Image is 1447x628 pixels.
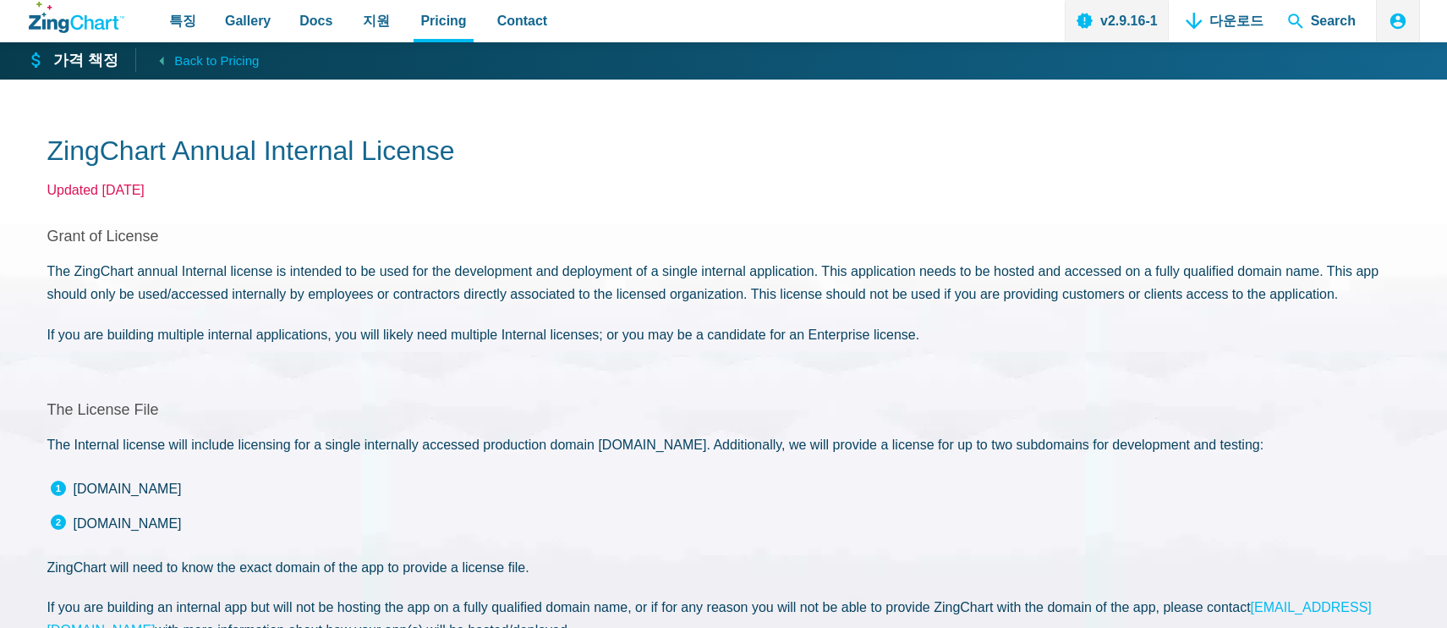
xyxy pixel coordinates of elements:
span: Gallery [225,9,271,32]
a: 가격 책정 [29,51,118,71]
span: Back to Pricing [174,50,259,72]
h2: Grant of License [47,227,1400,246]
h2: The License File [47,400,1400,420]
span: Pricing [420,9,466,32]
p: If you are building multiple internal applications, you will likely need multiple Internal licens... [47,323,1400,346]
p: The Internal license will include licensing for a single internally accessed production domain [D... [47,433,1400,456]
span: Contact [497,9,548,32]
a: Back to Pricing [135,48,259,72]
span: 특징 [169,9,196,32]
p: Updated [DATE] [47,179,1400,201]
h1: ZingChart Annual Internal License [47,134,1400,172]
span: Docs [299,9,332,32]
p: ZingChart will need to know the exact domain of the app to provide a license file. [47,556,1400,579]
a: ZingChart 로고. 홈페이지로 돌아가려면 클릭하세요 [29,2,124,33]
p: The ZingChart annual Internal license is intended to be used for the development and deployment o... [47,260,1400,306]
li: [DOMAIN_NAME] [50,513,1400,535]
span: 지원 [363,9,390,32]
li: [DOMAIN_NAME] [50,478,1400,500]
strong: 가격 책정 [53,53,118,69]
